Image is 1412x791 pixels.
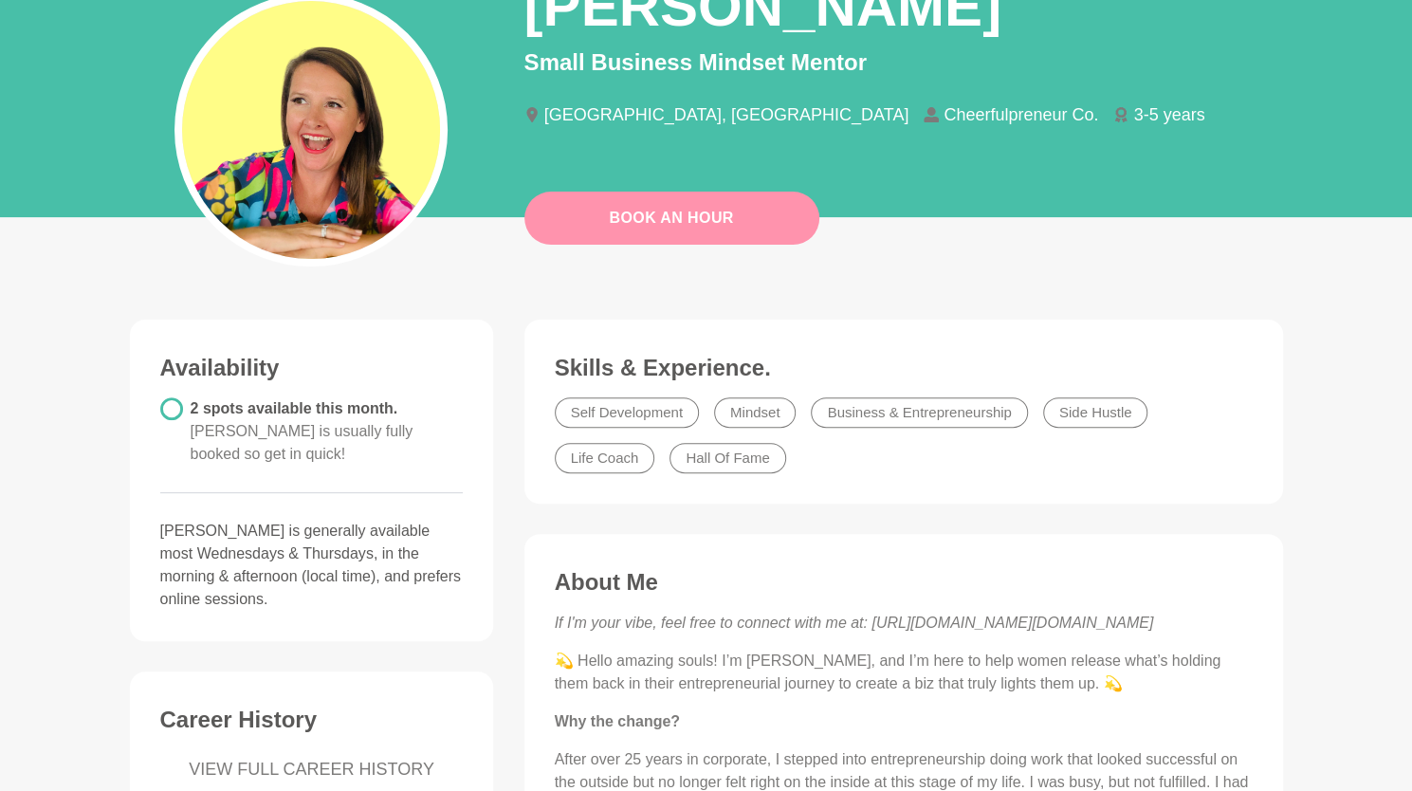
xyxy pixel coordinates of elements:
p: 💫 Hello amazing souls! I’m [PERSON_NAME], and I’m here to help women release what’s holding them ... [555,650,1253,695]
em: If I'm your vibe, feel free to connect with me at: [URL][DOMAIN_NAME][DOMAIN_NAME] [555,615,1154,631]
p: Small Business Mindset Mentor [524,46,1283,80]
strong: Why the change? [555,713,680,729]
h3: Skills & Experience. [555,354,1253,382]
li: Cheerfulpreneur Co. [924,106,1113,123]
span: [PERSON_NAME] is usually fully booked so get in quick! [191,423,413,462]
li: [GEOGRAPHIC_DATA], [GEOGRAPHIC_DATA] [524,106,925,123]
p: [PERSON_NAME] is generally available most Wednesdays & Thursdays, in the morning & afternoon (loc... [160,520,464,611]
h3: Availability [160,354,464,382]
h3: Career History [160,706,464,734]
li: 3-5 years [1113,106,1219,123]
a: VIEW FULL CAREER HISTORY [160,757,464,782]
h3: About Me [555,568,1253,597]
a: Book An Hour [524,192,819,245]
span: 2 spots available this month. [191,400,413,462]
